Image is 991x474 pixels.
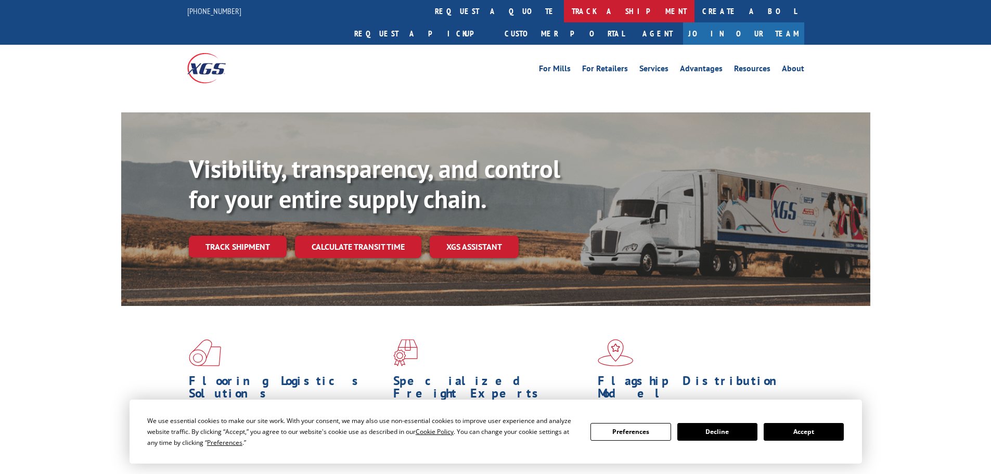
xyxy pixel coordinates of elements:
[430,236,519,258] a: XGS ASSISTANT
[590,423,671,441] button: Preferences
[207,438,242,447] span: Preferences
[187,6,241,16] a: [PHONE_NUMBER]
[393,375,590,405] h1: Specialized Freight Experts
[677,423,757,441] button: Decline
[189,236,287,258] a: Track shipment
[130,400,862,464] div: Cookie Consent Prompt
[782,65,804,76] a: About
[189,152,560,215] b: Visibility, transparency, and control for your entire supply chain.
[734,65,770,76] a: Resources
[497,22,632,45] a: Customer Portal
[393,339,418,366] img: xgs-icon-focused-on-flooring-red
[346,22,497,45] a: Request a pickup
[539,65,571,76] a: For Mills
[683,22,804,45] a: Join Our Team
[764,423,844,441] button: Accept
[680,65,723,76] a: Advantages
[598,339,634,366] img: xgs-icon-flagship-distribution-model-red
[416,427,454,436] span: Cookie Policy
[598,375,794,405] h1: Flagship Distribution Model
[147,415,578,448] div: We use essential cookies to make our site work. With your consent, we may also use non-essential ...
[639,65,668,76] a: Services
[295,236,421,258] a: Calculate transit time
[582,65,628,76] a: For Retailers
[189,375,385,405] h1: Flooring Logistics Solutions
[189,339,221,366] img: xgs-icon-total-supply-chain-intelligence-red
[632,22,683,45] a: Agent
